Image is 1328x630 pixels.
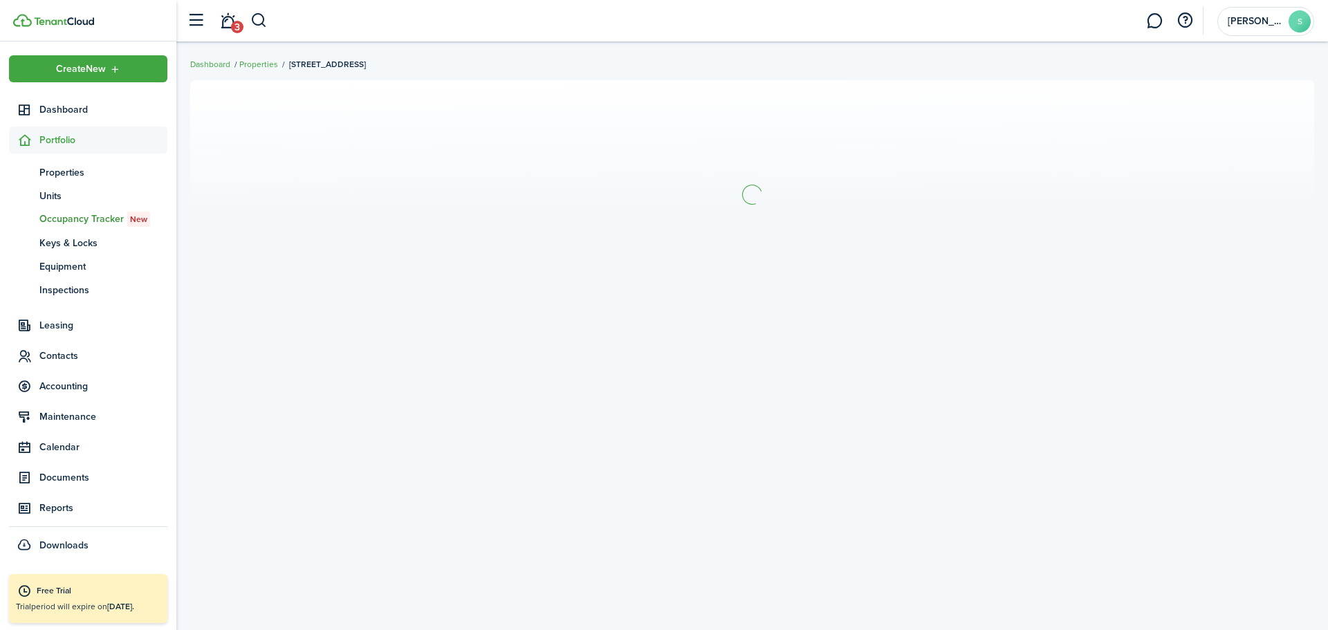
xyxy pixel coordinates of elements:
span: Documents [39,470,167,485]
a: Inspections [9,278,167,302]
a: Keys & Locks [9,231,167,254]
span: Inspections [39,283,167,297]
span: Maintenance [39,409,167,424]
span: [STREET_ADDRESS] [289,58,366,71]
img: Loading [740,183,764,207]
a: Properties [239,58,278,71]
p: Trial [16,600,160,613]
a: Units [9,184,167,207]
span: New [130,213,147,225]
a: Free TrialTrialperiod will expire on[DATE]. [9,574,167,623]
b: [DATE]. [107,600,134,613]
span: Steven [1228,17,1283,26]
span: Keys & Locks [39,236,167,250]
span: Dashboard [39,102,167,117]
span: Create New [56,64,106,74]
a: Equipment [9,254,167,278]
button: Open resource center [1173,9,1197,33]
a: Dashboard [190,58,230,71]
span: Occupancy Tracker [39,212,167,227]
span: Properties [39,165,167,180]
a: Occupancy TrackerNew [9,207,167,231]
span: Leasing [39,318,167,333]
a: Messaging [1141,3,1168,39]
button: Open sidebar [183,8,209,34]
span: Reports [39,501,167,515]
img: TenantCloud [34,17,94,26]
avatar-text: S [1289,10,1311,33]
span: Contacts [39,349,167,363]
div: Free Trial [37,584,160,598]
span: Portfolio [39,133,167,147]
a: Notifications [214,3,241,39]
a: Properties [9,160,167,184]
button: Search [250,9,268,33]
span: Equipment [39,259,167,274]
span: Downloads [39,538,89,553]
span: Calendar [39,440,167,454]
a: Reports [9,494,167,521]
button: Open menu [9,55,167,82]
span: Units [39,189,167,203]
img: TenantCloud [13,14,32,27]
span: 3 [231,21,243,33]
span: period will expire on [31,600,134,613]
span: Accounting [39,379,167,393]
a: Dashboard [9,96,167,123]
